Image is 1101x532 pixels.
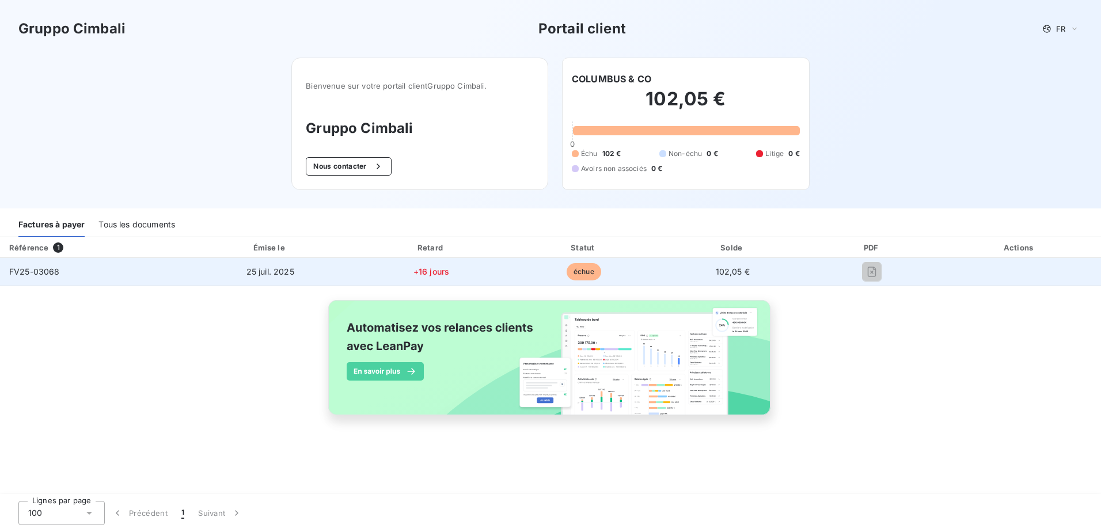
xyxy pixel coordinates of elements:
span: échue [567,263,601,280]
h6: COLUMBUS & CO [572,72,651,86]
span: 1 [181,507,184,519]
h3: Gruppo Cimbali [306,118,534,139]
span: 1 [53,242,63,253]
span: 0 € [651,164,662,174]
div: Émise le [188,242,352,253]
div: Solde [662,242,804,253]
div: PDF [808,242,936,253]
span: Non-échu [669,149,702,159]
img: banner [318,293,783,435]
div: Référence [9,243,48,252]
div: Retard [356,242,506,253]
span: 0 € [707,149,717,159]
span: 102,05 € [716,267,750,276]
div: Factures à payer [18,213,85,237]
h2: 102,05 € [572,88,800,122]
button: Précédent [105,501,174,525]
button: Nous contacter [306,157,391,176]
span: FR [1056,24,1065,33]
h3: Portail client [538,18,626,39]
span: 0 € [788,149,799,159]
span: 25 juil. 2025 [246,267,294,276]
span: 102 € [602,149,621,159]
span: Échu [581,149,598,159]
span: +16 jours [413,267,449,276]
span: Litige [765,149,784,159]
button: 1 [174,501,191,525]
span: 0 [570,139,575,149]
div: Tous les documents [98,213,175,237]
div: Actions [940,242,1099,253]
span: 100 [28,507,42,519]
span: Avoirs non associés [581,164,647,174]
button: Suivant [191,501,249,525]
h3: Gruppo Cimbali [18,18,126,39]
div: Statut [511,242,657,253]
span: Bienvenue sur votre portail client Gruppo Cimbali . [306,81,534,90]
span: FV25-03068 [9,267,60,276]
